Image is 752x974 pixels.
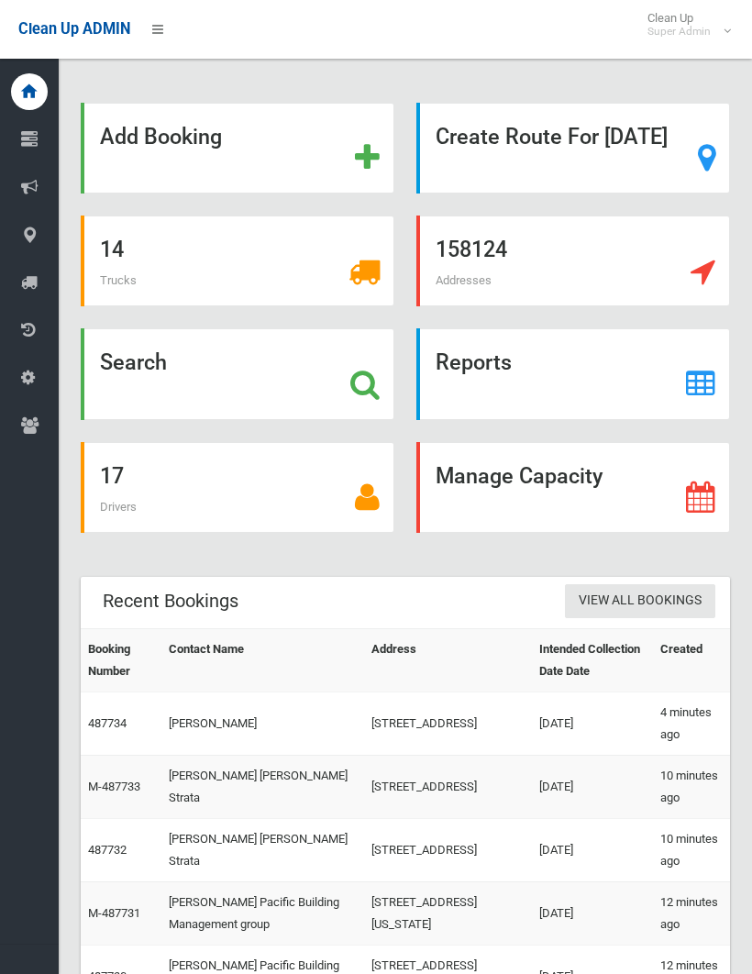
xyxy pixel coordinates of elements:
td: [PERSON_NAME] [PERSON_NAME] Strata [161,818,364,881]
td: [PERSON_NAME] [PERSON_NAME] Strata [161,755,364,818]
span: Drivers [100,500,137,514]
td: 4 minutes ago [653,692,730,755]
th: Address [364,628,531,692]
a: 158124 Addresses [416,216,730,306]
a: M-487731 [88,906,140,920]
span: Clean Up ADMIN [18,20,130,38]
td: 10 minutes ago [653,818,730,881]
a: M-487733 [88,780,140,793]
span: Trucks [100,273,137,287]
strong: Manage Capacity [436,463,603,489]
th: Booking Number [81,628,161,692]
td: [DATE] [532,818,653,881]
td: [PERSON_NAME] [161,692,364,755]
strong: Add Booking [100,124,222,149]
a: 14 Trucks [81,216,394,306]
td: [STREET_ADDRESS] [364,818,531,881]
a: 17 Drivers [81,442,394,533]
span: Addresses [436,273,492,287]
a: Reports [416,328,730,419]
td: [PERSON_NAME] Pacific Building Management group [161,881,364,945]
a: Create Route For [DATE] [416,103,730,194]
span: Clean Up [638,11,729,39]
a: Search [81,328,394,419]
strong: Create Route For [DATE] [436,124,668,149]
a: 487734 [88,716,127,730]
th: Contact Name [161,628,364,692]
a: Add Booking [81,103,394,194]
td: [DATE] [532,881,653,945]
th: Created [653,628,730,692]
td: 10 minutes ago [653,755,730,818]
strong: 14 [100,237,124,262]
td: [STREET_ADDRESS] [364,692,531,755]
td: [DATE] [532,755,653,818]
td: [DATE] [532,692,653,755]
a: 487732 [88,843,127,857]
header: Recent Bookings [81,583,260,619]
td: [STREET_ADDRESS][US_STATE] [364,881,531,945]
strong: 17 [100,463,124,489]
td: [STREET_ADDRESS] [364,755,531,818]
a: Manage Capacity [416,442,730,533]
th: Intended Collection Date Date [532,628,653,692]
strong: Search [100,349,167,375]
td: 12 minutes ago [653,881,730,945]
a: View All Bookings [565,584,715,618]
small: Super Admin [647,25,711,39]
strong: Reports [436,349,512,375]
strong: 158124 [436,237,507,262]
